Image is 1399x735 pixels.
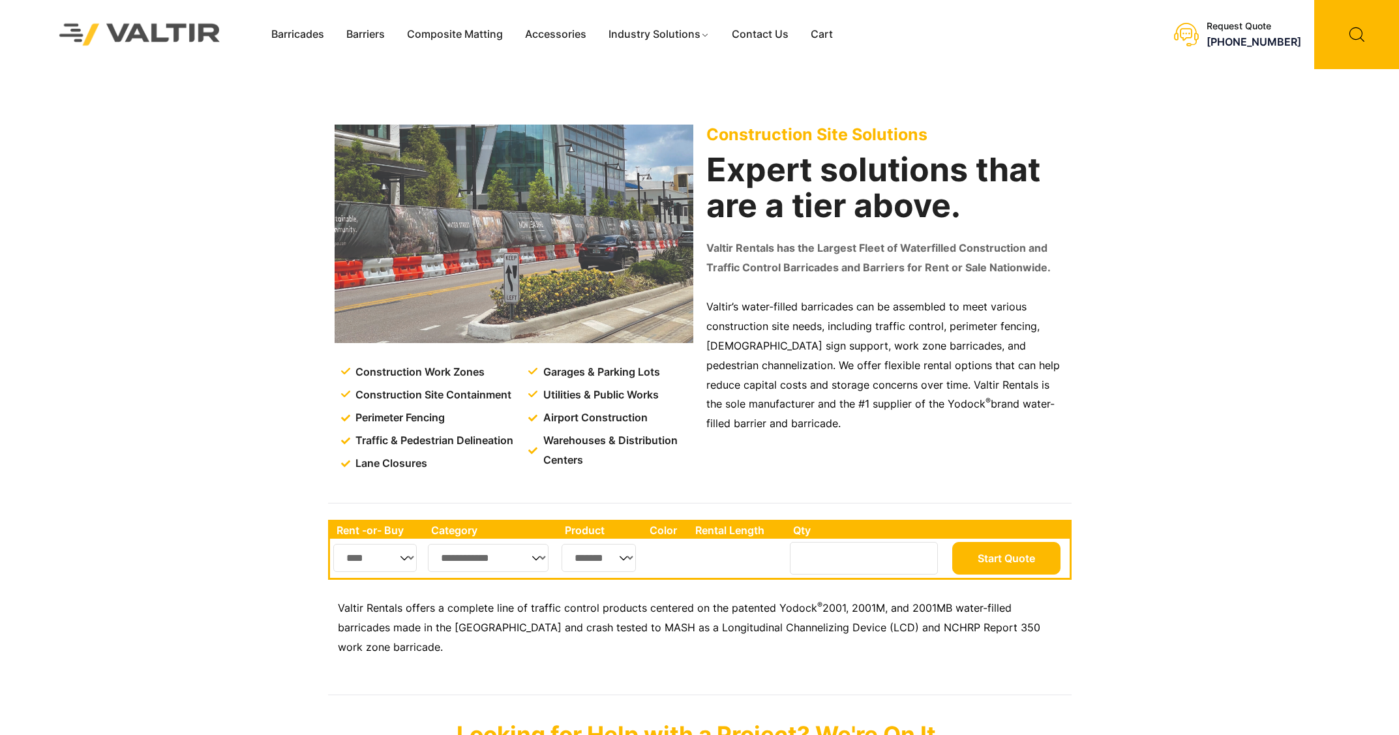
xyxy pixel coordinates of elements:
[540,431,696,470] span: Warehouses & Distribution Centers
[817,600,822,610] sup: ®
[706,125,1065,144] p: Construction Site Solutions
[260,25,335,44] a: Barricades
[952,542,1061,575] button: Start Quote
[338,601,1040,653] span: 2001, 2001M, and 2001MB water-filled barricades made in the [GEOGRAPHIC_DATA] and crash tested to...
[540,363,660,382] span: Garages & Parking Lots
[558,522,644,539] th: Product
[800,25,844,44] a: Cart
[396,25,514,44] a: Composite Matting
[352,385,511,405] span: Construction Site Containment
[352,454,427,473] span: Lane Closures
[352,408,445,428] span: Perimeter Fencing
[352,431,513,451] span: Traffic & Pedestrian Delineation
[1207,21,1301,32] div: Request Quote
[1207,35,1301,48] a: [PHONE_NUMBER]
[721,25,800,44] a: Contact Us
[335,25,396,44] a: Barriers
[706,297,1065,434] p: Valtir’s water-filled barricades can be assembled to meet various construction site needs, includ...
[514,25,597,44] a: Accessories
[540,385,659,405] span: Utilities & Public Works
[706,239,1065,278] p: Valtir Rentals has the Largest Fleet of Waterfilled Construction and Traffic Control Barricades a...
[643,522,689,539] th: Color
[689,522,786,539] th: Rental Length
[985,396,991,406] sup: ®
[597,25,721,44] a: Industry Solutions
[330,522,425,539] th: Rent -or- Buy
[540,408,648,428] span: Airport Construction
[42,7,237,62] img: Valtir Rentals
[787,522,949,539] th: Qty
[338,601,817,614] span: Valtir Rentals offers a complete line of traffic control products centered on the patented Yodock
[425,522,558,539] th: Category
[352,363,485,382] span: Construction Work Zones
[706,152,1065,224] h2: Expert solutions that are a tier above.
